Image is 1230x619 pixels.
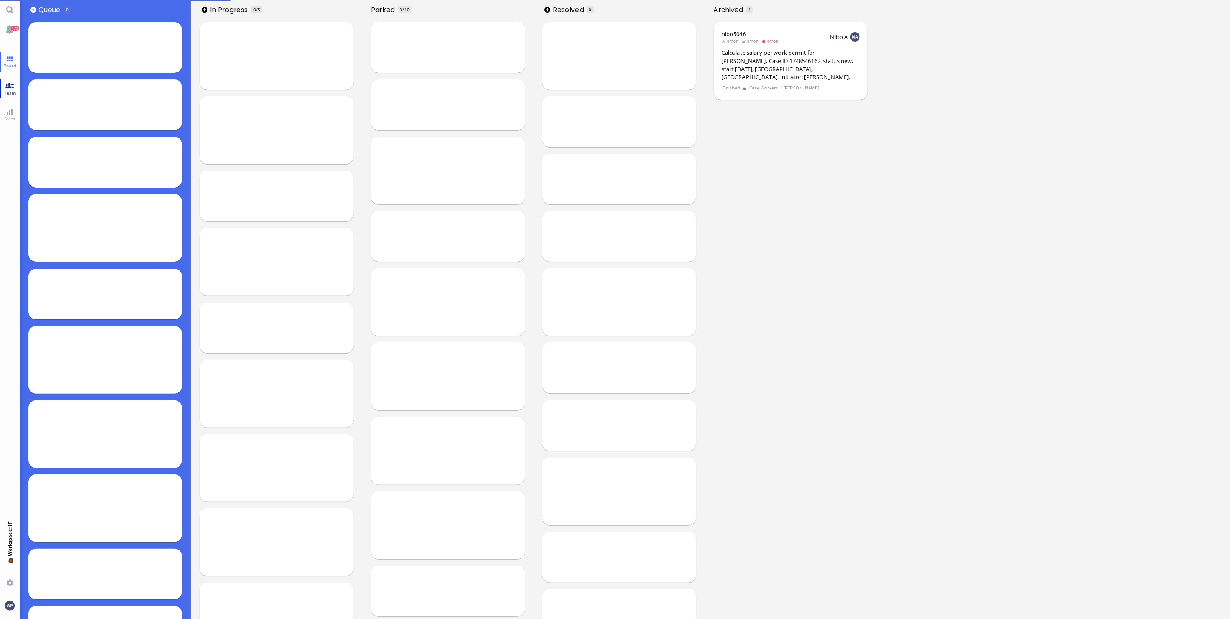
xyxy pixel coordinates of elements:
[714,5,747,15] span: Archived
[553,5,587,15] span: Resolved
[1,63,18,69] span: Board
[544,7,550,13] button: Add
[210,5,251,15] span: In progress
[2,115,17,122] span: Stats
[371,5,398,15] span: Parked
[400,7,403,13] span: 0
[761,38,781,44] span: 4mon
[722,30,746,38] a: nibo5046
[256,7,260,13] span: /5
[784,84,820,92] span: [PERSON_NAME]
[749,84,778,92] span: Case Workers
[589,7,591,13] span: 0
[722,38,741,44] span: 4mon
[748,7,751,13] span: 1
[7,556,13,576] span: 💼 Workspace: IT
[830,33,848,41] span: Nibo A
[403,7,410,13] span: /10
[253,7,256,13] span: 0
[850,32,860,42] img: NA
[722,84,740,92] span: Finished
[741,38,761,44] span: 4mon
[722,49,860,81] div: Calculate salary per work permit for [PERSON_NAME], Case ID 1748546162, status new, start [DATE],...
[780,84,782,92] span: /
[30,7,36,13] button: Add
[11,26,19,31] span: 170
[2,90,18,96] span: Team
[202,7,207,13] button: Add
[39,5,63,15] span: Queue
[5,601,14,610] img: You
[66,7,69,13] span: 0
